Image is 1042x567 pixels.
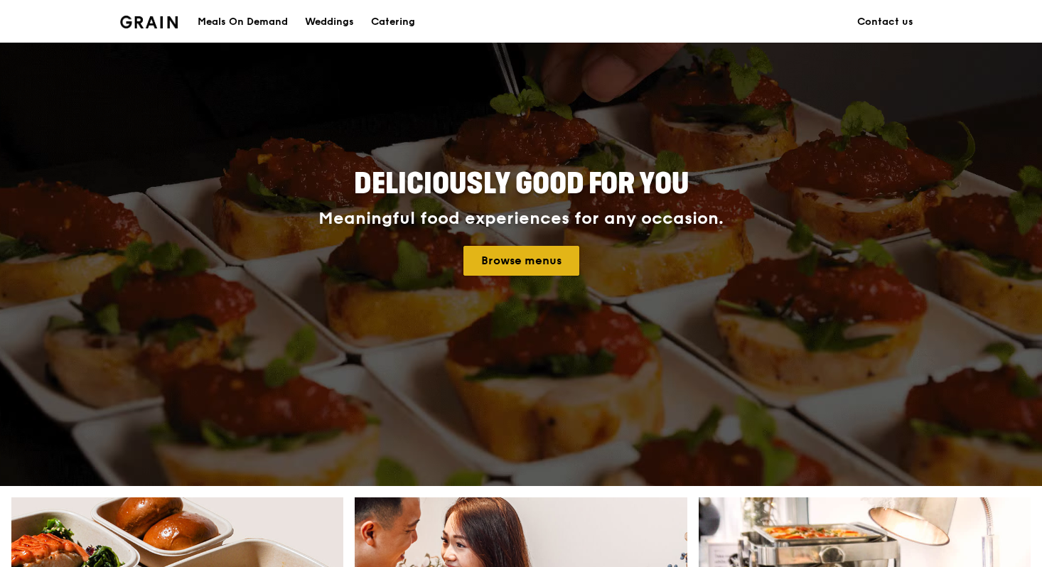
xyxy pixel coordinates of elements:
[362,1,424,43] a: Catering
[849,1,922,43] a: Contact us
[354,167,689,201] span: Deliciously good for you
[463,246,579,276] a: Browse menus
[371,1,415,43] div: Catering
[120,16,178,28] img: Grain
[198,1,288,43] div: Meals On Demand
[305,1,354,43] div: Weddings
[265,209,777,229] div: Meaningful food experiences for any occasion.
[296,1,362,43] a: Weddings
